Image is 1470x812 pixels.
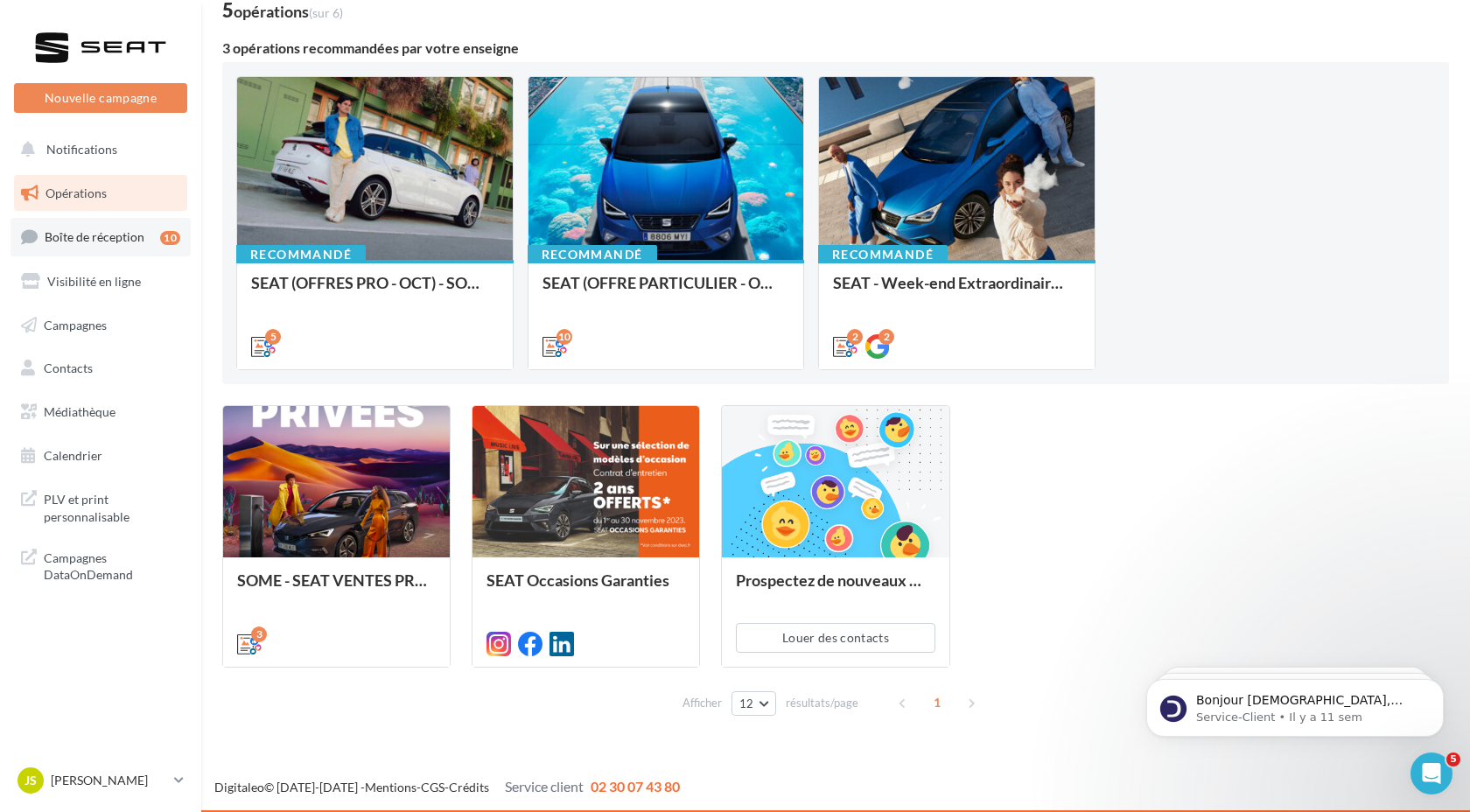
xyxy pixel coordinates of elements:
[44,448,102,463] span: Calendrier
[10,218,191,255] a: Boîte de réception10
[214,780,264,794] a: Digitaleo
[265,329,281,345] div: 5
[76,67,302,83] p: Message from Service-Client, sent Il y a 11 sem
[160,231,180,245] div: 10
[222,1,343,20] div: 5
[591,778,680,794] span: 02 30 07 43 80
[365,780,416,794] a: Mentions
[309,5,343,20] span: (sur 6)
[14,83,187,113] button: Nouvelle campagne
[44,317,107,332] span: Campagnes
[47,274,141,289] span: Visibilité en ligne
[739,696,754,710] span: 12
[44,546,180,584] span: Campagnes DataOnDemand
[10,437,191,474] a: Calendrier
[10,263,191,300] a: Visibilité en ligne
[923,689,951,717] span: 1
[731,691,776,716] button: 12
[251,626,267,642] div: 3
[505,778,584,794] span: Service client
[14,764,187,797] a: Js [PERSON_NAME]
[878,329,894,345] div: 2
[556,329,572,345] div: 10
[10,175,191,212] a: Opérations
[847,329,863,345] div: 2
[222,41,1449,55] div: 3 opérations recommandées par votre enseigne
[44,360,93,375] span: Contacts
[10,394,191,430] a: Médiathèque
[10,350,191,387] a: Contacts
[234,3,343,19] div: opérations
[10,307,191,344] a: Campagnes
[736,571,934,606] div: Prospectez de nouveaux contacts
[24,772,37,789] span: Js
[10,539,191,591] a: Campagnes DataOnDemand
[1410,752,1452,794] iframe: Intercom live chat
[1446,752,1460,766] span: 5
[486,571,685,606] div: SEAT Occasions Garanties
[833,274,1081,309] div: SEAT - Week-end Extraordinaire ([GEOGRAPHIC_DATA]) - OCTOBRE
[45,229,144,244] span: Boîte de réception
[237,571,436,606] div: SOME - SEAT VENTES PRIVEES
[76,51,299,186] span: Bonjour [DEMOGRAPHIC_DATA], vous n'avez pas encore souscrit au module Marketing Direct ? Pour cel...
[10,131,184,168] button: Notifications
[682,695,722,711] span: Afficher
[51,772,167,789] p: [PERSON_NAME]
[10,480,191,532] a: PLV et print personnalisable
[449,780,489,794] a: Crédits
[44,404,115,419] span: Médiathèque
[1120,642,1470,765] iframe: Intercom notifications message
[45,185,107,200] span: Opérations
[236,245,366,264] div: Recommandé
[44,487,180,525] span: PLV et print personnalisable
[46,142,117,157] span: Notifications
[214,780,680,794] span: © [DATE]-[DATE] - - -
[736,623,934,653] button: Louer des contacts
[786,695,858,711] span: résultats/page
[528,245,657,264] div: Recommandé
[818,245,948,264] div: Recommandé
[542,274,790,309] div: SEAT (OFFRE PARTICULIER - OCT) - SOCIAL MEDIA
[421,780,444,794] a: CGS
[251,274,499,309] div: SEAT (OFFRES PRO - OCT) - SOCIAL MEDIA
